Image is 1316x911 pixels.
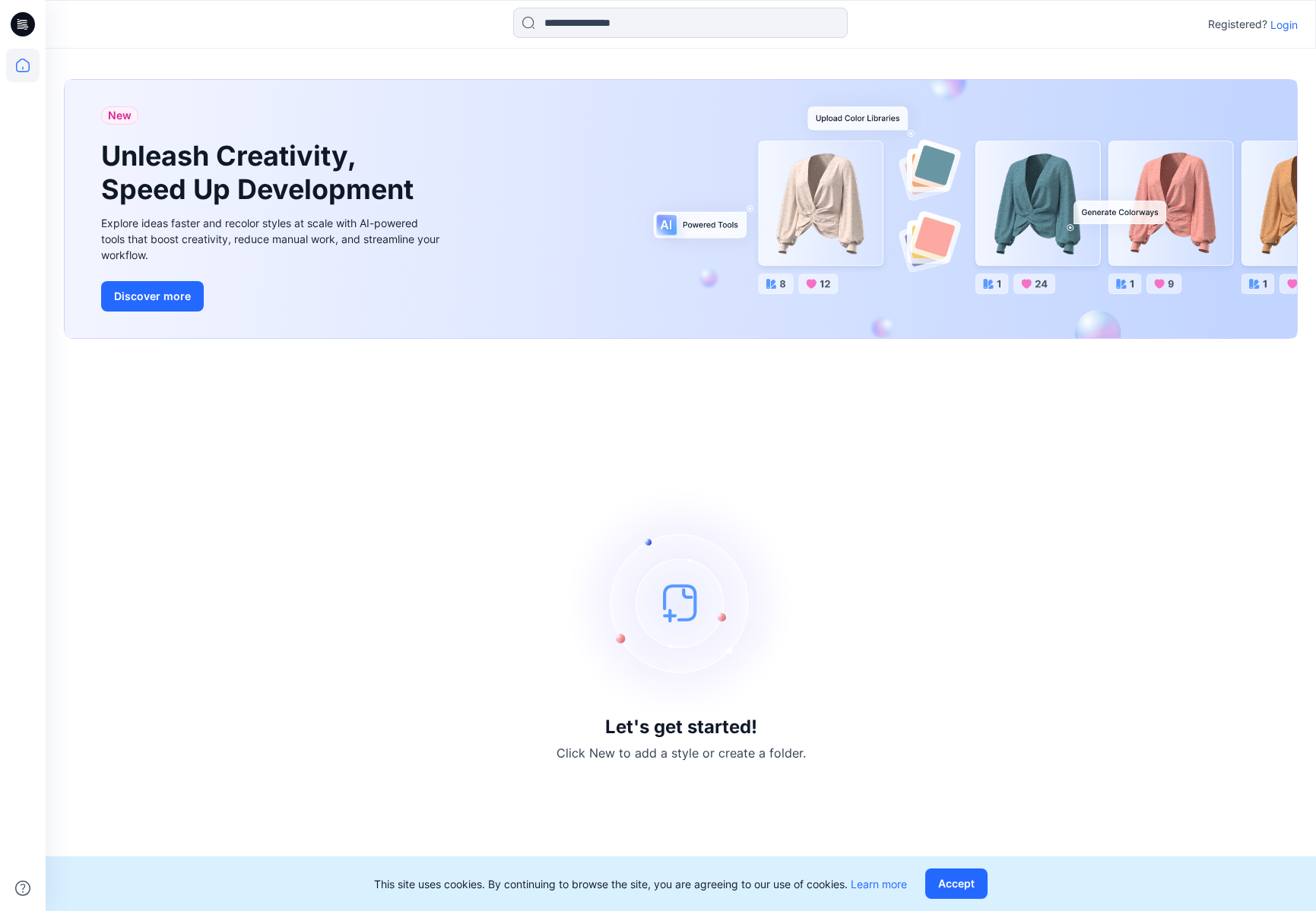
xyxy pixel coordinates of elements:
div: Explore ideas faster and recolor styles at scale with AI-powered tools that boost creativity, red... [101,215,443,263]
a: Discover more [101,281,443,312]
span: New [108,106,132,125]
p: Registered? [1208,15,1267,33]
button: Accept [925,868,988,899]
p: Login [1270,17,1298,33]
p: Click New to add a style or create a folder. [557,744,806,762]
h3: Let's get started! [605,716,757,738]
p: This site uses cookies. By continuing to browse the site, you are agreeing to our use of cookies. [374,876,907,892]
button: Discover more [101,281,204,312]
h1: Unleash Creativity, Speed Up Development [101,140,420,205]
img: empty-state-image.svg [567,489,795,716]
a: Learn more [851,878,907,890]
